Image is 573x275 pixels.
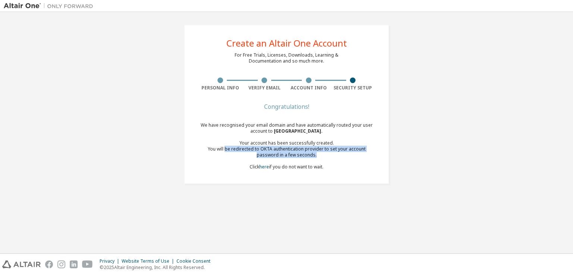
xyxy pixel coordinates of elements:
a: here [259,164,269,170]
div: For Free Trials, Licenses, Downloads, Learning & Documentation and so much more. [235,52,338,64]
img: instagram.svg [57,260,65,268]
img: facebook.svg [45,260,53,268]
img: youtube.svg [82,260,93,268]
div: Cookie Consent [176,258,215,264]
img: altair_logo.svg [2,260,41,268]
div: Account Info [286,85,331,91]
p: © 2025 Altair Engineering, Inc. All Rights Reserved. [100,264,215,271]
img: linkedin.svg [70,260,78,268]
div: Personal Info [198,85,242,91]
div: Your account has been successfully created. [198,140,375,146]
div: We have recognised your email domain and have automatically routed your user account to Click if ... [198,122,375,170]
div: Congratulations! [198,104,375,109]
div: You will be redirected to OKTA authentication provider to set your account password in a few seco... [198,146,375,158]
span: [GEOGRAPHIC_DATA] . [274,128,323,134]
img: Altair One [4,2,97,10]
div: Security Setup [331,85,375,91]
div: Privacy [100,258,122,264]
div: Website Terms of Use [122,258,176,264]
div: Verify Email [242,85,287,91]
div: Create an Altair One Account [226,39,347,48]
